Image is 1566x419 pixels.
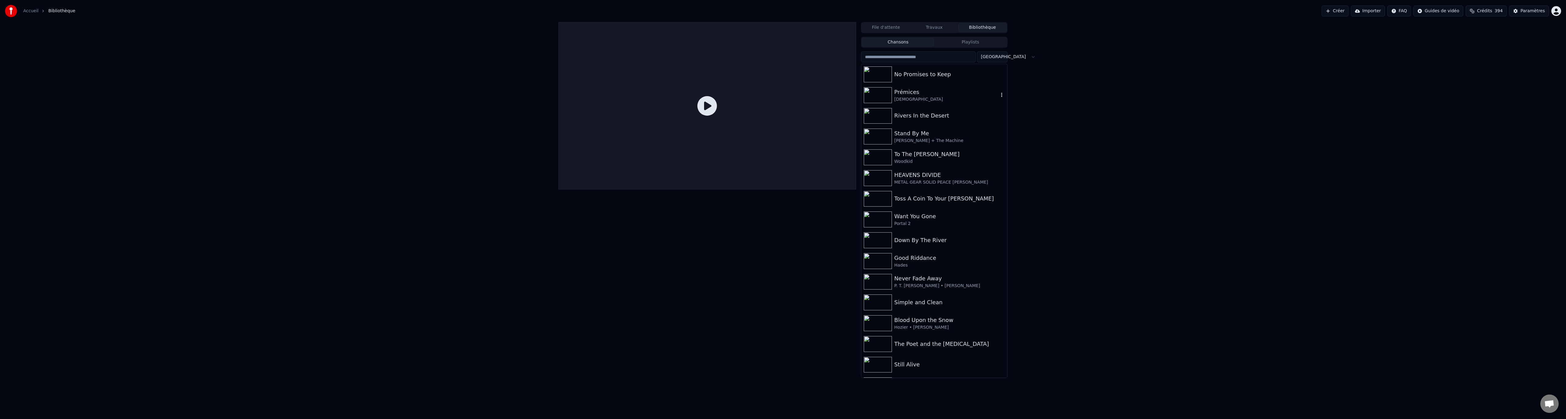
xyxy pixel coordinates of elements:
div: Paramètres [1520,8,1545,14]
div: Still Alive [894,360,1005,369]
button: Paramètres [1509,6,1549,17]
div: Never Fade Away [894,274,1005,283]
div: Simple and Clean [894,298,1005,307]
div: Portal 2 [894,221,1005,227]
div: Hozier • [PERSON_NAME] [894,324,1005,331]
div: Rivers In the Desert [894,111,1005,120]
div: No Promises to Keep [894,70,1005,79]
button: Créer [1322,6,1349,17]
div: Woodkid [894,159,1005,165]
div: Prémices [894,88,999,96]
button: Guides de vidéo [1413,6,1463,17]
button: Chansons [862,38,934,47]
div: [PERSON_NAME] + The Machine [894,138,1005,144]
div: Toss A Coin To Your [PERSON_NAME] [894,194,1005,203]
div: Blood Upon the Snow [894,316,1005,324]
span: [GEOGRAPHIC_DATA] [981,54,1026,60]
div: Down By The River [894,236,1005,245]
div: P. T. [PERSON_NAME] • [PERSON_NAME] [894,283,1005,289]
div: METAL GEAR SOLID PEACE [PERSON_NAME] [894,179,1005,185]
a: Ouvrir le chat [1540,395,1559,413]
button: Bibliothèque [958,23,1007,32]
div: HEAVENS DIVIDE [894,171,1005,179]
button: Crédits394 [1466,6,1507,17]
span: 394 [1494,8,1503,14]
a: Accueil [23,8,39,14]
div: Good Riddance [894,254,1005,262]
div: Stand By Me [894,129,1005,138]
div: [DEMOGRAPHIC_DATA] [894,96,999,103]
button: FAQ [1387,6,1411,17]
span: Bibliothèque [48,8,75,14]
button: Playlists [934,38,1007,47]
div: The Poet and the [MEDICAL_DATA] [894,340,1005,348]
img: youka [5,5,17,17]
div: To The [PERSON_NAME] [894,150,1005,159]
div: Want You Gone [894,212,1005,221]
button: Travaux [910,23,959,32]
nav: breadcrumb [23,8,75,14]
div: Hades [894,262,1005,268]
button: File d'attente [862,23,910,32]
span: Crédits [1477,8,1492,14]
button: Importer [1351,6,1385,17]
